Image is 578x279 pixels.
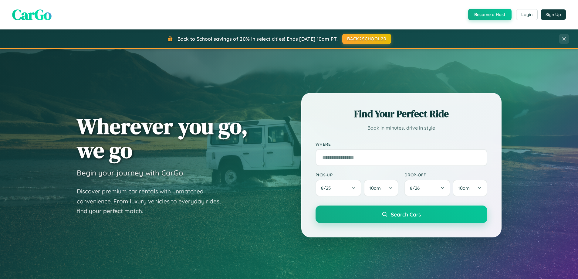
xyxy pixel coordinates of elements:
span: 8 / 25 [321,185,334,191]
button: Search Cars [316,206,487,223]
button: Become a Host [468,9,512,20]
label: Drop-off [404,172,487,177]
button: 8/25 [316,180,362,196]
span: CarGo [12,5,52,25]
h3: Begin your journey with CarGo [77,168,183,177]
button: Sign Up [541,9,566,20]
label: Pick-up [316,172,398,177]
label: Where [316,141,487,147]
button: 8/26 [404,180,451,196]
button: BACK2SCHOOL20 [342,34,391,44]
button: Login [516,9,538,20]
button: 10am [364,180,398,196]
span: 8 / 26 [410,185,423,191]
span: Search Cars [391,211,421,218]
p: Discover premium car rentals with unmatched convenience. From luxury vehicles to everyday rides, ... [77,186,228,216]
p: Book in minutes, drive in style [316,124,487,132]
button: 10am [453,180,487,196]
h1: Wherever you go, we go [77,114,248,162]
span: 10am [369,185,381,191]
span: Back to School savings of 20% in select cities! Ends [DATE] 10am PT. [177,36,338,42]
span: 10am [458,185,470,191]
h2: Find Your Perfect Ride [316,107,487,121]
